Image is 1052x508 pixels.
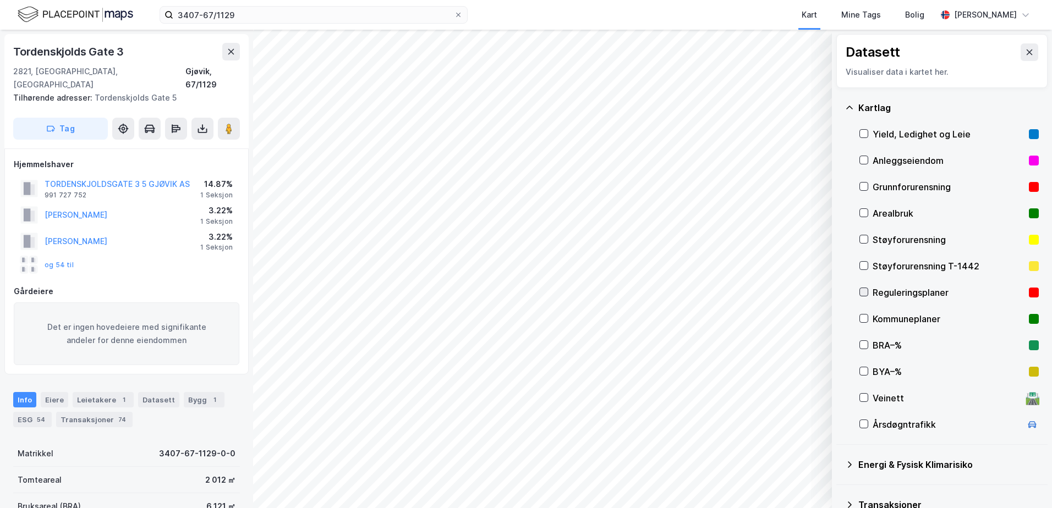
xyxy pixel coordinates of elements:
[138,392,179,407] div: Datasett
[45,191,86,200] div: 991 727 752
[997,455,1052,508] iframe: Chat Widget
[159,447,235,460] div: 3407-67-1129-0-0
[200,230,233,244] div: 3.22%
[873,259,1024,273] div: Støyforurensning T-1442
[841,8,881,21] div: Mine Tags
[873,312,1024,325] div: Kommuneplaner
[200,243,233,252] div: 1 Seksjon
[200,217,233,226] div: 1 Seksjon
[14,285,239,298] div: Gårdeiere
[846,43,900,61] div: Datasett
[873,365,1024,378] div: BYA–%
[41,392,68,407] div: Eiere
[13,91,231,104] div: Tordenskjolds Gate 5
[200,178,233,191] div: 14.87%
[13,392,36,407] div: Info
[185,65,240,91] div: Gjøvik, 67/1129
[858,101,1039,114] div: Kartlag
[13,43,126,60] div: Tordenskjolds Gate 3
[209,394,220,405] div: 1
[905,8,924,21] div: Bolig
[873,391,1021,405] div: Veinett
[873,339,1024,352] div: BRA–%
[173,7,454,23] input: Søk på adresse, matrikkel, gårdeiere, leietakere eller personer
[873,180,1024,194] div: Grunnforurensning
[873,128,1024,141] div: Yield, Ledighet og Leie
[873,233,1024,246] div: Støyforurensning
[116,414,128,425] div: 74
[35,414,47,425] div: 54
[873,286,1024,299] div: Reguleringsplaner
[997,455,1052,508] div: Kontrollprogram for chat
[13,412,52,427] div: ESG
[118,394,129,405] div: 1
[14,302,239,365] div: Det er ingen hovedeiere med signifikante andeler for denne eiendommen
[954,8,1017,21] div: [PERSON_NAME]
[873,418,1021,431] div: Årsdøgntrafikk
[205,473,235,487] div: 2 012 ㎡
[184,392,224,407] div: Bygg
[846,65,1038,79] div: Visualiser data i kartet her.
[13,65,185,91] div: 2821, [GEOGRAPHIC_DATA], [GEOGRAPHIC_DATA]
[18,5,133,24] img: logo.f888ab2527a4732fd821a326f86c7f29.svg
[802,8,817,21] div: Kart
[56,412,133,427] div: Transaksjoner
[858,458,1039,471] div: Energi & Fysisk Klimarisiko
[18,447,53,460] div: Matrikkel
[13,118,108,140] button: Tag
[14,158,239,171] div: Hjemmelshaver
[200,191,233,200] div: 1 Seksjon
[18,473,62,487] div: Tomteareal
[13,93,95,102] span: Tilhørende adresser:
[73,392,134,407] div: Leietakere
[1025,391,1040,405] div: 🛣️
[873,207,1024,220] div: Arealbruk
[873,154,1024,167] div: Anleggseiendom
[200,204,233,217] div: 3.22%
